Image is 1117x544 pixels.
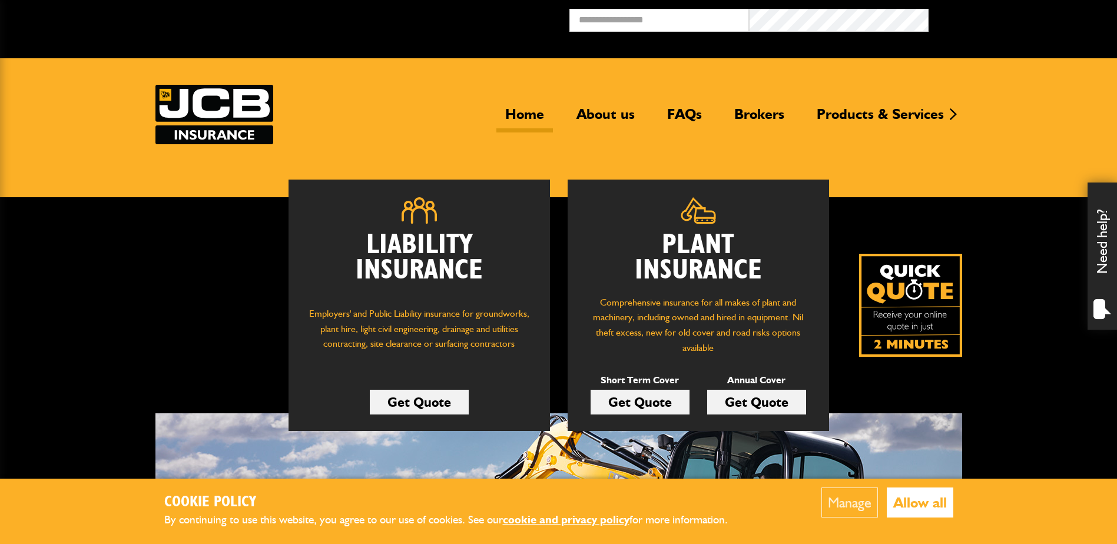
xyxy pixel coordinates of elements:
[164,493,747,512] h2: Cookie Policy
[155,85,273,144] a: JCB Insurance Services
[859,254,962,357] a: Get your insurance quote isn just 2-minutes
[821,487,878,518] button: Manage
[306,306,532,363] p: Employers' and Public Liability insurance for groundworks, plant hire, light civil engineering, d...
[929,9,1108,27] button: Broker Login
[725,105,793,132] a: Brokers
[808,105,953,132] a: Products & Services
[370,390,469,414] a: Get Quote
[887,487,953,518] button: Allow all
[585,233,811,283] h2: Plant Insurance
[1088,183,1117,330] div: Need help?
[503,513,629,526] a: cookie and privacy policy
[306,233,532,295] h2: Liability Insurance
[658,105,711,132] a: FAQs
[591,390,690,414] a: Get Quote
[164,511,747,529] p: By continuing to use this website, you agree to our use of cookies. See our for more information.
[585,295,811,355] p: Comprehensive insurance for all makes of plant and machinery, including owned and hired in equipm...
[568,105,644,132] a: About us
[496,105,553,132] a: Home
[707,373,806,388] p: Annual Cover
[591,373,690,388] p: Short Term Cover
[707,390,806,414] a: Get Quote
[155,85,273,144] img: JCB Insurance Services logo
[859,254,962,357] img: Quick Quote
